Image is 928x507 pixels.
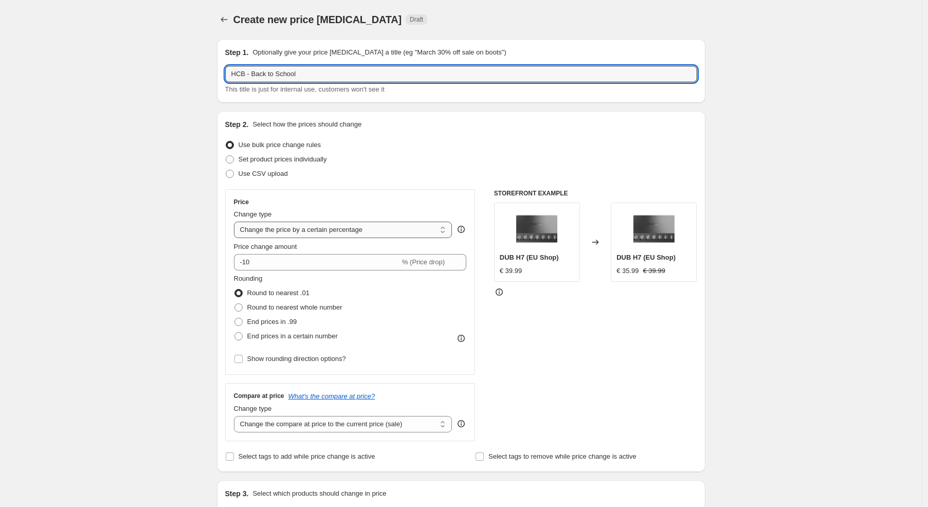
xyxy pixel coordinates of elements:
[233,14,402,25] span: Create new price [MEDICAL_DATA]
[410,15,423,24] span: Draft
[234,254,400,270] input: -15
[239,170,288,177] span: Use CSV upload
[239,155,327,163] span: Set product prices individually
[239,141,321,149] span: Use bulk price change rules
[247,332,338,340] span: End prices in a certain number
[234,210,272,218] span: Change type
[643,266,665,276] strike: € 39.99
[247,355,346,363] span: Show rounding direction options?
[225,66,697,82] input: 30% off holiday sale
[516,208,557,249] img: DLi-002-A_80x.jpg
[252,119,361,130] p: Select how the prices should change
[488,452,636,460] span: Select tags to remove while price change is active
[234,392,284,400] h3: Compare at price
[247,303,342,311] span: Round to nearest whole number
[494,189,697,197] h6: STOREFRONT EXAMPLE
[456,419,466,429] div: help
[225,47,249,58] h2: Step 1.
[252,488,386,499] p: Select which products should change in price
[247,289,310,297] span: Round to nearest .01
[633,208,675,249] img: DLi-002-A_80x.jpg
[402,258,445,266] span: % (Price drop)
[225,488,249,499] h2: Step 3.
[225,85,385,93] span: This title is just for internal use, customers won't see it
[616,266,639,276] div: € 35.99
[616,254,676,261] span: DUB H7 (EU Shop)
[500,266,522,276] div: € 39.99
[288,392,375,400] button: What's the compare at price?
[500,254,559,261] span: DUB H7 (EU Shop)
[217,12,231,27] button: Price change jobs
[247,318,297,325] span: End prices in .99
[252,47,506,58] p: Optionally give your price [MEDICAL_DATA] a title (eg "March 30% off sale on boots")
[234,243,297,250] span: Price change amount
[225,119,249,130] h2: Step 2.
[234,405,272,412] span: Change type
[234,198,249,206] h3: Price
[456,224,466,234] div: help
[239,452,375,460] span: Select tags to add while price change is active
[234,275,263,282] span: Rounding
